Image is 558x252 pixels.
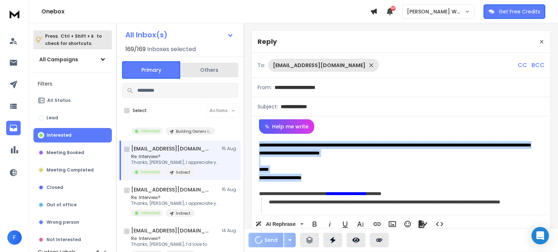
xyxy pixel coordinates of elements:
h1: All Inbox(s) [125,31,167,38]
button: Out of office [33,198,112,212]
p: Thanks, [PERSON_NAME], I appreciate your [131,201,218,206]
button: Code View [433,217,446,231]
p: Press to check for shortcuts. [45,33,102,47]
button: Insert Image (Ctrl+P) [385,217,399,231]
button: Primary [122,61,180,79]
button: Interested [33,128,112,142]
p: Reply [258,37,277,47]
p: 14 Aug [222,228,238,234]
p: Out of office [46,202,77,208]
label: Select [133,108,147,113]
p: Re: Interview? [131,195,218,201]
button: Lead [33,111,112,125]
p: Lead [46,115,58,121]
button: Others [180,62,238,78]
button: Italic (Ctrl+I) [323,217,337,231]
p: To: [258,62,265,69]
button: F [7,230,22,245]
p: Subject: [258,103,278,110]
button: All Inbox(s) [120,28,239,42]
p: Re: Interview? [131,236,207,241]
button: Help me write [259,119,314,134]
button: Emoticons [401,217,415,231]
h1: Onebox [41,7,370,16]
button: All Status [33,93,112,108]
span: Ctrl + Shift + k [60,32,95,40]
div: Open Intercom Messenger [531,227,549,244]
button: Bold (Ctrl+B) [308,217,322,231]
p: Wrong person [46,219,79,225]
p: All Status [47,98,70,103]
button: Meeting Completed [33,163,112,177]
p: Get Free Credits [499,8,540,15]
p: Thanks, [PERSON_NAME], I’d love to [131,241,207,247]
p: Building Owners Indirect [176,129,211,134]
button: Not Interested [33,232,112,247]
h1: [EMAIL_ADDRESS][DOMAIN_NAME] [131,186,211,193]
p: [EMAIL_ADDRESS][DOMAIN_NAME] [273,62,365,69]
h1: [EMAIL_ADDRESS][DOMAIN_NAME] [131,227,211,234]
button: Underline (Ctrl+U) [338,217,352,231]
p: Interested [141,128,160,134]
h3: Inboxes selected [147,45,196,54]
button: More Text [353,217,367,231]
h3: Filters [33,79,112,89]
p: Meeting Booked [46,150,84,156]
p: 15 Aug [222,187,238,193]
button: AI Rephrase [254,217,305,231]
p: Indirect [176,211,190,216]
button: All Campaigns [33,52,112,67]
p: [PERSON_NAME] Workspace [407,8,465,15]
button: Closed [33,180,112,195]
p: Thanks, [PERSON_NAME], I appreciate your [131,160,218,165]
p: Interested [46,132,72,138]
p: Interested [141,210,160,216]
p: Re: Interview? [131,154,218,160]
span: AI Rephrase [264,221,297,227]
button: Get Free Credits [484,4,545,19]
h1: [EMAIL_ADDRESS][DOMAIN_NAME] [131,145,211,152]
p: Meeting Completed [46,167,94,173]
button: Meeting Booked [33,145,112,160]
p: Not Interested [46,237,81,243]
button: Wrong person [33,215,112,230]
span: 169 / 169 [125,45,146,54]
p: BCC [531,61,545,70]
p: Closed [46,185,63,190]
p: Interested [141,169,160,175]
img: logo [7,7,22,21]
p: Indirect [176,170,190,175]
h1: All Campaigns [39,56,78,63]
span: 50 [391,6,396,11]
button: Signature [416,217,430,231]
p: 15 Aug [222,146,238,152]
p: CC [518,61,527,70]
p: From: [258,84,272,91]
button: Insert Link (Ctrl+K) [370,217,384,231]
